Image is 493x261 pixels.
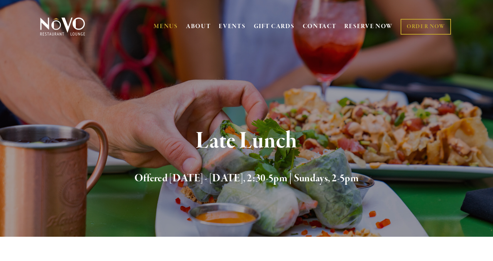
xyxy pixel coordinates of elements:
h2: Offered [DATE] - [DATE], 2:30-5pm | Sundays, 2-5pm [51,171,442,187]
a: GIFT CARDS [254,19,295,34]
h1: Late Lunch [51,129,442,154]
a: ABOUT [186,23,211,30]
a: CONTACT [303,19,337,34]
a: RESERVE NOW [344,19,393,34]
img: Novo Restaurant &amp; Lounge [39,17,87,36]
a: ORDER NOW [401,19,451,35]
a: MENUS [154,23,178,30]
a: EVENTS [219,23,245,30]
